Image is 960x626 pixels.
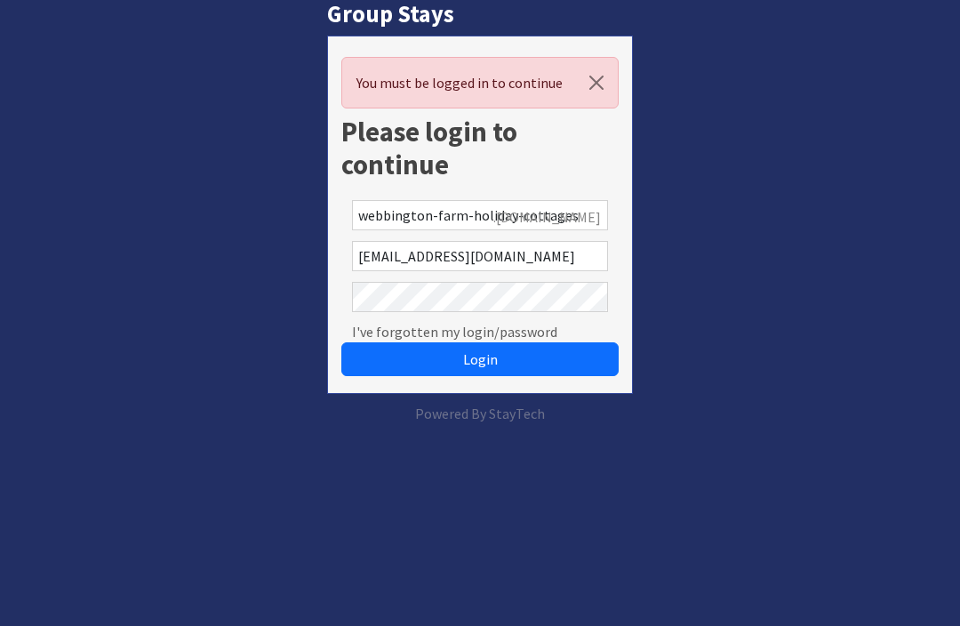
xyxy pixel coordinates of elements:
input: Account Reference [352,200,608,230]
span: .[DOMAIN_NAME] [493,206,601,228]
span: Login [463,350,498,368]
a: I've forgotten my login/password [352,321,557,342]
input: Email [352,241,608,271]
div: You must be logged in to continue [341,57,619,108]
h1: Please login to continue [341,116,619,181]
button: Login [341,342,619,376]
p: Powered By StayTech [327,403,633,424]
